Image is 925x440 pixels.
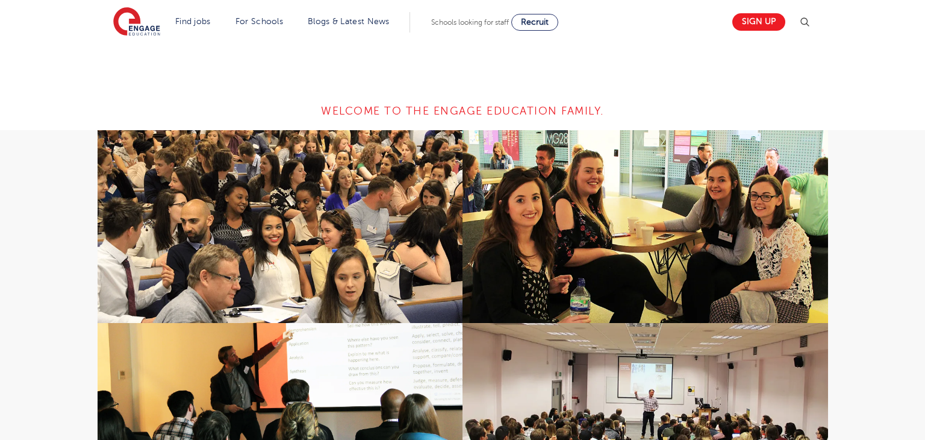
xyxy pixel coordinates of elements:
span: Schools looking for staff [431,18,509,27]
span: Last name [235,1,272,10]
a: Sign up [732,13,785,31]
a: Find jobs [175,17,211,26]
img: Engage Education [113,7,160,37]
span: Recruit [521,17,549,27]
a: Blogs & Latest News [308,17,390,26]
span: Get updates from Engage Education [14,397,140,406]
a: Recruit [511,14,558,31]
h4: Welcome to the Engage Education family. [167,104,758,118]
a: For Schools [235,17,283,26]
input: Get updates from Engage Education [3,396,11,404]
span: Phone number [235,51,286,60]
